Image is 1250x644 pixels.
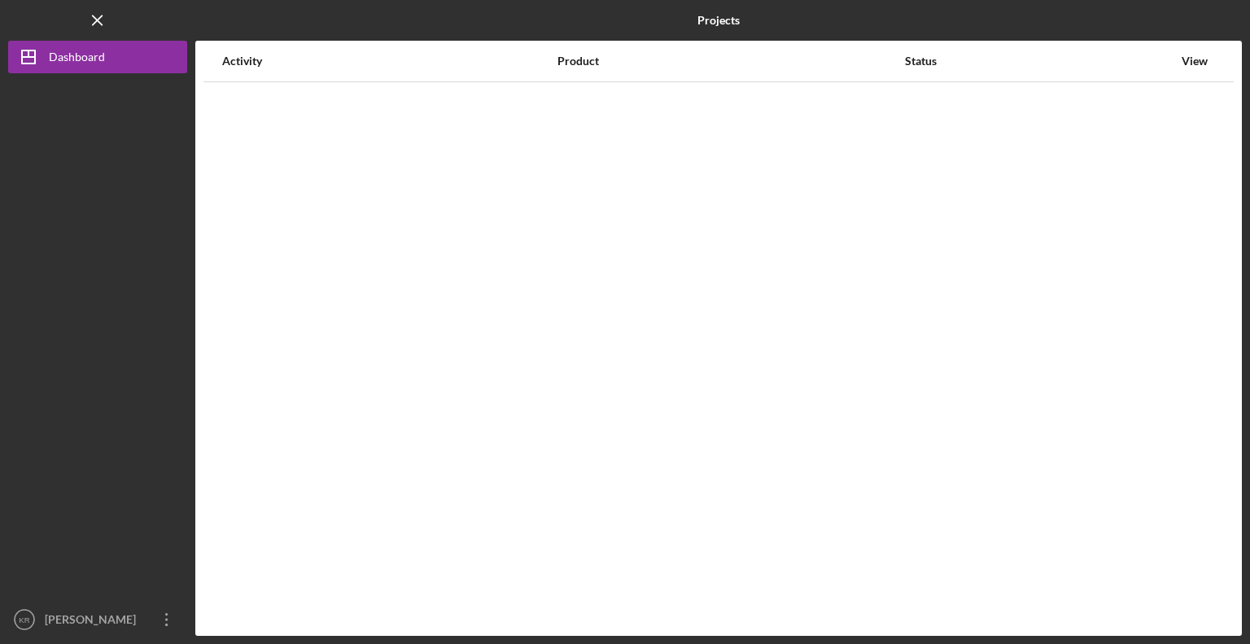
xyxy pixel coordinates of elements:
div: Activity [222,55,556,68]
div: [PERSON_NAME] [41,603,146,640]
div: Status [905,55,1173,68]
text: KR [19,616,29,624]
div: Dashboard [49,41,105,77]
button: Dashboard [8,41,187,73]
b: Projects [697,14,740,27]
div: View [1174,55,1215,68]
div: Product [557,55,904,68]
button: KR[PERSON_NAME] [8,603,187,636]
